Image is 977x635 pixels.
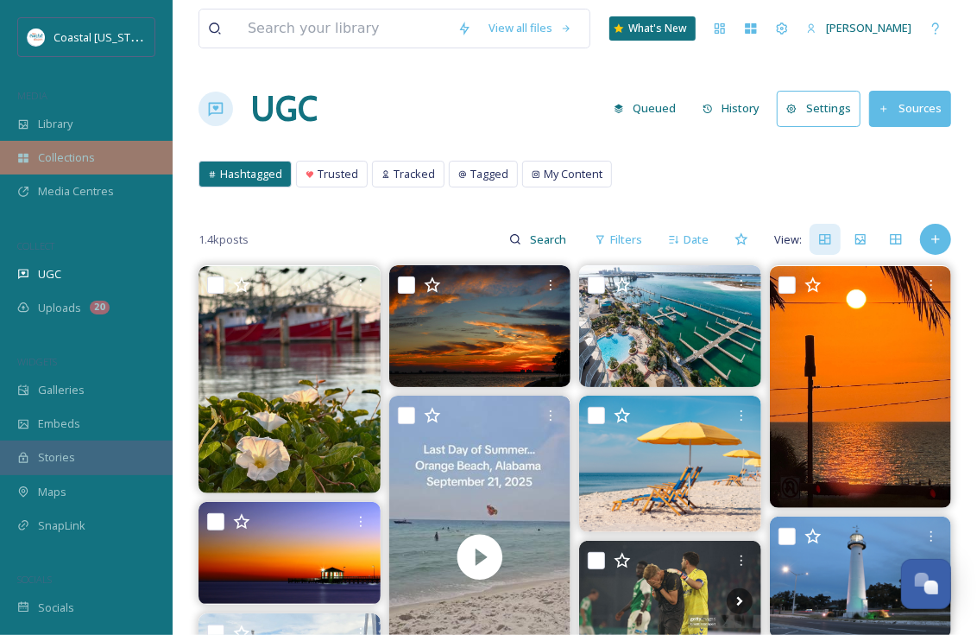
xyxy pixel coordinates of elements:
div: 20 [90,301,110,314]
span: Socials [38,600,74,616]
a: What's New [609,16,696,41]
a: History [694,92,778,125]
a: Queued [605,92,694,125]
span: Hashtagged [220,166,282,182]
span: Filters [610,232,642,248]
span: 1.4k posts [199,232,249,248]
span: UGC [38,266,61,283]
span: View: [774,232,802,248]
span: Coastal [US_STATE] [54,29,153,45]
a: View all files [480,11,581,45]
img: #gulfport sunset [389,265,571,386]
span: Embeds [38,416,80,432]
span: Stories [38,449,75,466]
button: Settings [777,91,860,126]
span: MEDIA [17,89,47,102]
span: SOCIALS [17,573,52,586]
span: Maps [38,484,66,500]
span: Uploads [38,300,81,316]
span: WIDGETS [17,355,57,368]
span: Galleries [38,382,85,398]
span: Tagged [470,166,508,182]
a: [PERSON_NAME] [797,11,920,45]
input: Search [521,222,577,257]
input: Search your library [239,10,449,48]
button: Open Chat [901,559,951,609]
span: Collections [38,149,95,166]
span: COLLECT [17,239,54,252]
img: Curious about what your beach chair rental includes? We can guarantee comfortable reclining chair... [579,396,761,532]
button: Queued [605,92,685,125]
span: Date [684,232,709,248]
img: ~ Mississippi Monday in Biloxi ~ #mississippi #onlyinmississippi #msgulfcoast #biloximississippi ... [199,266,381,493]
span: Media Centres [38,183,114,200]
img: The Marina is looking bay-utiful! Let’s go for a walk on the docks. 🐟🌊🏝️⛵️ … #staycaribe #resort ... [579,265,761,386]
img: download%20%281%29.jpeg [28,29,45,46]
button: History [694,92,769,125]
span: Library [38,116,72,132]
span: My Content [544,166,602,182]
span: Tracked [394,166,435,182]
img: #goldenhours #goldenhourphotography #sunset #gulf #gulfcoast [770,266,952,508]
a: Settings [777,91,869,126]
span: SnapLink [38,518,85,534]
span: [PERSON_NAME] [826,20,911,35]
span: Trusted [318,166,358,182]
img: Biloxi Pier #biloxi #mississippi #gulfport #biloximississippi #oceansprings #oceanspringsms #gulf... [199,502,381,604]
button: Sources [869,91,951,126]
a: UGC [250,83,318,135]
